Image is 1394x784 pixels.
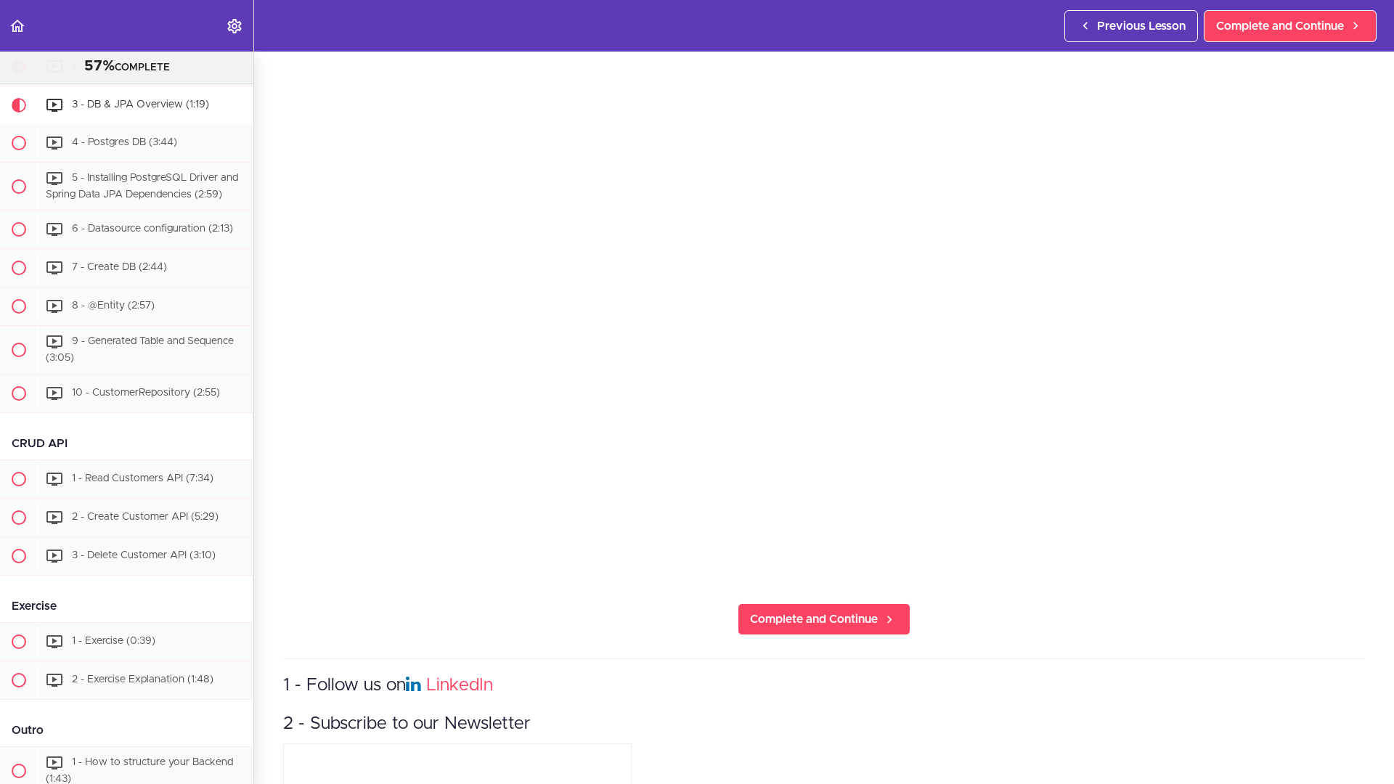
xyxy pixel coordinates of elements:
[84,59,115,73] span: 57%
[72,636,155,646] span: 1 - Exercise (0:39)
[72,550,216,560] span: 3 - Delete Customer API (3:10)
[426,677,493,694] a: LinkedIn
[18,57,235,76] div: COMPLETE
[72,137,177,147] span: 4 - Postgres DB (3:44)
[72,301,155,311] span: 8 - @Entity (2:57)
[1097,17,1186,35] span: Previous Lesson
[72,674,213,685] span: 2 - Exercise Explanation (1:48)
[1064,10,1198,42] a: Previous Lesson
[72,99,209,110] span: 3 - DB & JPA Overview (1:19)
[226,17,243,35] svg: Settings Menu
[46,337,234,364] span: 9 - Generated Table and Sequence (3:05)
[72,263,167,273] span: 7 - Create DB (2:44)
[9,17,26,35] svg: Back to course curriculum
[72,388,220,398] span: 10 - CustomerRepository (2:55)
[1216,17,1344,35] span: Complete and Continue
[72,224,233,234] span: 6 - Datasource configuration (2:13)
[738,603,910,635] a: Complete and Continue
[46,757,233,784] span: 1 - How to structure your Backend (1:43)
[72,512,219,522] span: 2 - Create Customer API (5:29)
[283,712,1365,736] h3: 2 - Subscribe to our Newsletter
[46,173,238,200] span: 5 - Installing PostgreSQL Driver and Spring Data JPA Dependencies (2:59)
[72,473,213,483] span: 1 - Read Customers API (7:34)
[283,674,1365,698] h3: 1 - Follow us on
[1204,10,1377,42] a: Complete and Continue
[750,611,878,628] span: Complete and Continue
